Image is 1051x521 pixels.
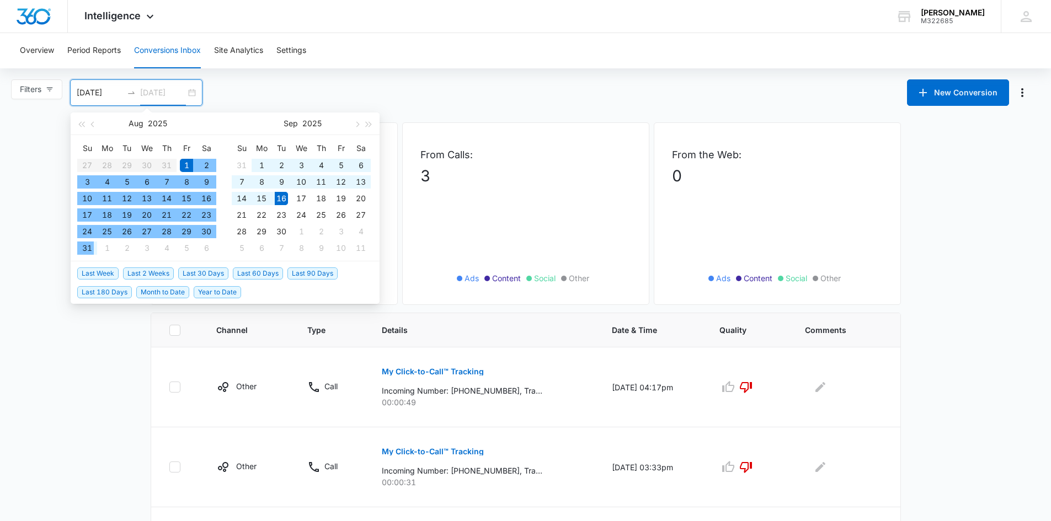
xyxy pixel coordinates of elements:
[117,190,137,207] td: 2025-08-12
[284,112,298,135] button: Sep
[1013,84,1031,101] button: Manage Numbers
[100,208,114,222] div: 18
[271,174,291,190] td: 2025-09-09
[129,112,143,135] button: Aug
[252,174,271,190] td: 2025-09-08
[314,225,328,238] div: 2
[11,79,62,99] button: Filters
[180,192,193,205] div: 15
[97,174,117,190] td: 2025-08-04
[200,208,213,222] div: 23
[100,175,114,189] div: 4
[291,223,311,240] td: 2025-10-01
[382,448,484,455] p: My Click-to-Call™ Tracking
[214,33,263,68] button: Site Analytics
[311,190,331,207] td: 2025-09-18
[160,192,173,205] div: 14
[20,33,54,68] button: Overview
[77,207,97,223] td: 2025-08-17
[196,174,216,190] td: 2025-08-09
[287,267,338,280] span: Last 90 Days
[324,380,338,392] p: Call
[252,207,271,223] td: 2025-09-22
[255,159,268,172] div: 1
[77,223,97,240] td: 2025-08-24
[196,223,216,240] td: 2025-08-30
[100,192,114,205] div: 11
[177,174,196,190] td: 2025-08-08
[291,174,311,190] td: 2025-09-10
[334,241,348,255] div: 10
[291,139,311,157] th: We
[200,159,213,172] div: 2
[307,324,339,336] span: Type
[200,241,213,255] div: 6
[67,33,121,68] button: Period Reports
[331,223,351,240] td: 2025-10-03
[907,79,1009,106] button: New Conversion
[81,208,94,222] div: 17
[157,223,177,240] td: 2025-08-28
[255,208,268,222] div: 22
[492,272,521,284] span: Content
[331,174,351,190] td: 2025-09-12
[137,240,157,256] td: 2025-09-03
[275,208,288,222] div: 23
[180,225,193,238] div: 29
[140,87,186,99] input: End date
[612,324,677,336] span: Date & Time
[216,324,265,336] span: Channel
[382,385,542,396] p: Incoming Number: [PHONE_NUMBER], Tracking Number: [PHONE_NUMBER], Ring To: [PHONE_NUMBER], Caller...
[120,208,134,222] div: 19
[805,324,867,336] span: Comments
[331,190,351,207] td: 2025-09-19
[252,157,271,174] td: 2025-09-01
[382,358,484,385] button: My Click-to-Call™ Tracking
[196,190,216,207] td: 2025-08-16
[314,192,328,205] div: 18
[196,207,216,223] td: 2025-08-23
[235,208,248,222] div: 21
[295,208,308,222] div: 24
[354,208,367,222] div: 27
[97,190,117,207] td: 2025-08-11
[275,175,288,189] div: 9
[232,190,252,207] td: 2025-09-14
[334,175,348,189] div: 12
[291,190,311,207] td: 2025-09-17
[180,159,193,172] div: 1
[331,157,351,174] td: 2025-09-05
[382,465,542,476] p: Incoming Number: [PHONE_NUMBER], Tracking Number: [PHONE_NUMBER], Ring To: [PHONE_NUMBER], Caller...
[137,139,157,157] th: We
[351,139,371,157] th: Sa
[744,272,772,284] span: Content
[334,225,348,238] div: 3
[160,241,173,255] div: 4
[354,241,367,255] div: 11
[599,347,706,427] td: [DATE] 04:17pm
[812,378,829,396] button: Edit Comments
[311,174,331,190] td: 2025-09-11
[137,190,157,207] td: 2025-08-13
[140,208,153,222] div: 20
[276,33,306,68] button: Settings
[77,139,97,157] th: Su
[235,159,248,172] div: 31
[252,240,271,256] td: 2025-10-06
[123,267,174,280] span: Last 2 Weeks
[117,223,137,240] td: 2025-08-26
[160,208,173,222] div: 21
[233,267,283,280] span: Last 60 Days
[334,159,348,172] div: 5
[820,272,841,284] span: Other
[275,225,288,238] div: 30
[351,190,371,207] td: 2025-09-20
[271,223,291,240] td: 2025-09-30
[127,88,136,97] span: to
[382,324,569,336] span: Details
[81,175,94,189] div: 3
[331,139,351,157] th: Fr
[97,240,117,256] td: 2025-09-01
[255,175,268,189] div: 8
[140,241,153,255] div: 3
